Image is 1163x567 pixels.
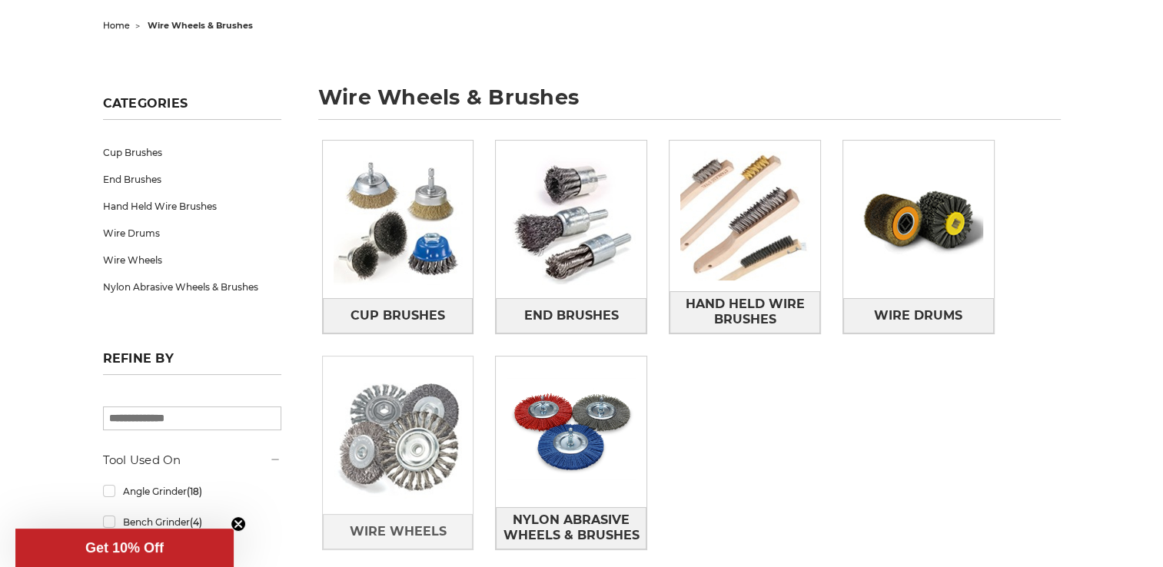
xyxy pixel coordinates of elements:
span: (18) [186,486,201,497]
a: Wire Wheels [103,247,281,274]
img: Nylon Abrasive Wheels & Brushes [496,356,646,507]
img: Wire Drums [843,144,994,295]
h5: Categories [103,96,281,120]
span: wire wheels & brushes [148,20,253,31]
a: Hand Held Wire Brushes [670,291,820,333]
a: home [103,20,130,31]
h5: Refine by [103,351,281,375]
a: Wire Drums [103,220,281,247]
span: Wire Drums [874,303,962,329]
span: (4) [189,516,201,528]
a: Nylon Abrasive Wheels & Brushes [496,507,646,549]
a: Hand Held Wire Brushes [103,193,281,220]
a: Wire Wheels [323,514,474,549]
img: End Brushes [496,144,646,295]
span: Hand Held Wire Brushes [670,291,819,333]
button: Close teaser [231,516,246,532]
a: Nylon Abrasive Wheels & Brushes [103,274,281,300]
a: Cup Brushes [103,139,281,166]
img: Cup Brushes [323,144,474,295]
a: Wire Drums [843,298,994,333]
a: End Brushes [496,298,646,333]
span: End Brushes [524,303,619,329]
img: Hand Held Wire Brushes [670,141,820,291]
span: Get 10% Off [85,540,164,555]
h5: Tool Used On [103,451,281,469]
div: Get 10% OffClose teaser [15,529,234,567]
img: Wire Wheels [323,360,474,511]
a: End Brushes [103,166,281,193]
a: Cup Brushes [323,298,474,333]
a: Bench Grinder [103,509,281,535]
a: Angle Grinder [103,478,281,505]
span: Cup Brushes [351,303,445,329]
span: Nylon Abrasive Wheels & Brushes [497,507,646,549]
h1: wire wheels & brushes [318,87,1061,120]
span: Wire Wheels [349,519,446,545]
